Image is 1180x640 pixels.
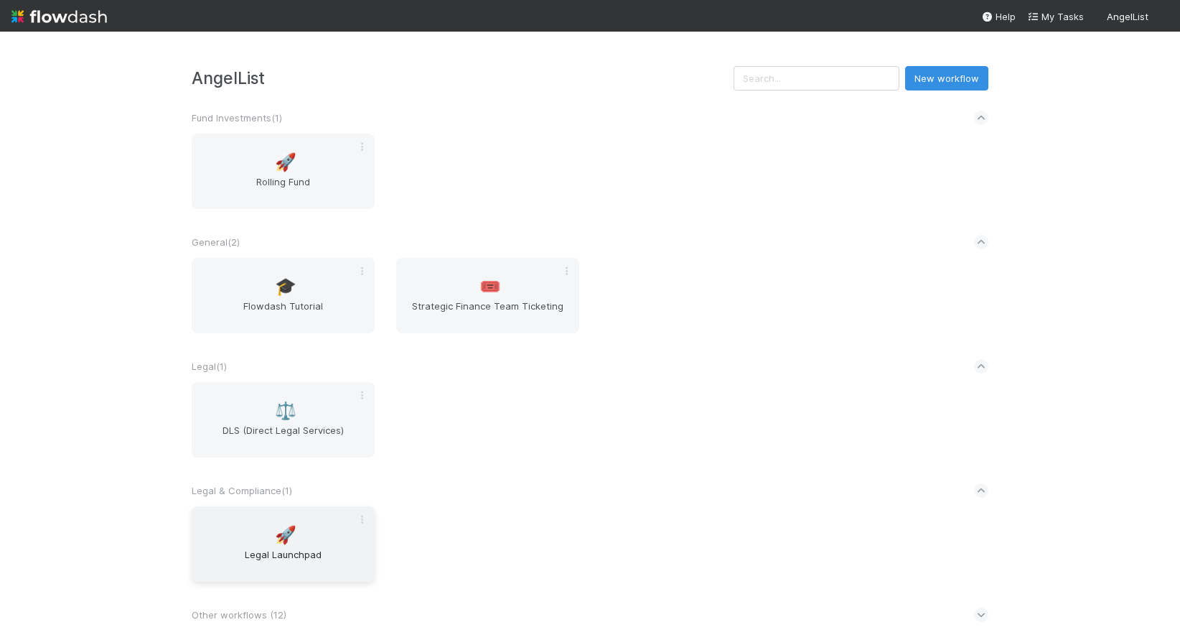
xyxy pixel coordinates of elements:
a: My Tasks [1027,9,1084,24]
a: 🚀Legal Launchpad [192,506,375,582]
span: 🎟️ [479,277,501,296]
span: Flowdash Tutorial [197,299,369,328]
span: Legal Launchpad [197,547,369,576]
span: 🚀 [275,153,296,172]
span: My Tasks [1027,11,1084,22]
span: Fund Investments ( 1 ) [192,112,282,124]
span: DLS (Direct Legal Services) [197,423,369,452]
span: General ( 2 ) [192,236,240,248]
h3: AngelList [192,68,734,88]
a: 🎓Flowdash Tutorial [192,258,375,333]
img: logo-inverted-e16ddd16eac7371096b0.svg [11,4,107,29]
span: Strategic Finance Team Ticketing [402,299,573,328]
a: ⚖️DLS (Direct Legal Services) [192,382,375,458]
img: avatar_6811aa62-070e-4b0a-ab85-15874fb457a1.png [1154,10,1169,24]
a: 🚀Rolling Fund [192,134,375,209]
div: Help [981,9,1016,24]
span: 🚀 [275,526,296,544]
span: 🎓 [275,277,296,296]
a: 🎟️Strategic Finance Team Ticketing [396,258,579,333]
button: New workflow [905,66,988,91]
span: Legal & Compliance ( 1 ) [192,485,292,496]
span: Other workflows ( 12 ) [192,609,286,621]
span: ⚖️ [275,402,296,420]
span: Rolling Fund [197,175,369,203]
span: AngelList [1107,11,1148,22]
span: Legal ( 1 ) [192,361,227,372]
input: Search... [734,66,899,91]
